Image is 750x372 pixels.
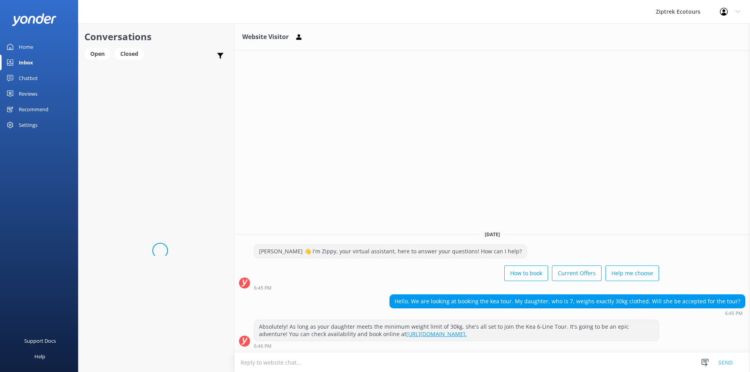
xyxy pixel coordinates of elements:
div: Sep 20 2025 06:45pm (UTC +12:00) Pacific/Auckland [254,285,659,290]
div: Absolutely! As long as your daughter meets the minimum weight limit of 30kg, she's all set to joi... [254,320,659,341]
div: Support Docs [24,333,56,349]
strong: 6:45 PM [254,286,271,290]
div: Sep 20 2025 06:46pm (UTC +12:00) Pacific/Auckland [254,343,659,349]
button: Current Offers [552,265,602,281]
strong: 6:46 PM [254,344,271,349]
a: Closed [114,49,148,58]
div: Recommend [19,101,48,117]
div: Open [84,48,111,60]
div: Hello. We are looking at booking the kea tour. My daughter, who is 7, weighs exactly 30kg clothed... [390,295,745,308]
div: Home [19,39,33,55]
button: Help me choose [605,265,659,281]
strong: 6:45 PM [725,311,743,316]
div: Help [34,349,45,364]
img: yonder-white-logo.png [12,13,57,26]
div: Sep 20 2025 06:45pm (UTC +12:00) Pacific/Auckland [389,310,745,316]
div: Settings [19,117,37,133]
a: [URL][DOMAIN_NAME]. [406,330,467,338]
div: Closed [114,48,144,60]
h3: Website Visitor [242,32,289,42]
div: Reviews [19,86,37,101]
div: Inbox [19,55,33,70]
div: Chatbot [19,70,38,86]
h2: Conversations [84,29,228,44]
span: [DATE] [480,231,505,238]
button: How to book [504,265,548,281]
a: Open [84,49,114,58]
div: [PERSON_NAME] 👋 I'm Zippy, your virtual assistant, here to answer your questions! How can I help? [254,245,527,258]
